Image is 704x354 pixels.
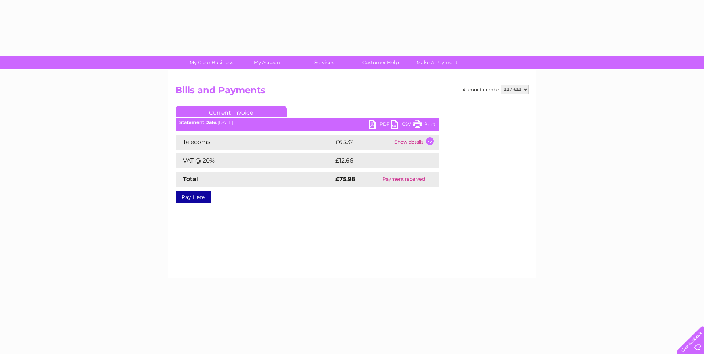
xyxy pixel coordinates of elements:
a: Customer Help [350,56,411,69]
a: CSV [391,120,413,131]
strong: Total [183,176,198,183]
strong: £75.98 [335,176,355,183]
a: My Account [237,56,298,69]
a: PDF [369,120,391,131]
td: Show details [393,135,439,150]
a: Make A Payment [406,56,468,69]
a: Print [413,120,435,131]
b: Statement Date: [179,119,217,125]
td: VAT @ 20% [176,153,334,168]
div: [DATE] [176,120,439,125]
a: My Clear Business [181,56,242,69]
td: Payment received [369,172,439,187]
h2: Bills and Payments [176,85,529,99]
td: £63.32 [334,135,393,150]
td: Telecoms [176,135,334,150]
div: Account number [462,85,529,94]
a: Services [294,56,355,69]
td: £12.66 [334,153,423,168]
a: Pay Here [176,191,211,203]
a: Current Invoice [176,106,287,117]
